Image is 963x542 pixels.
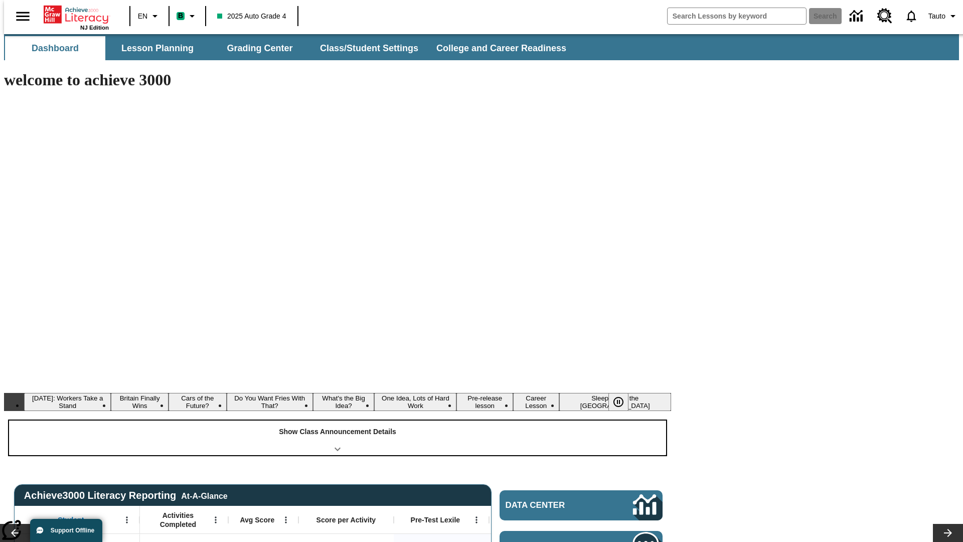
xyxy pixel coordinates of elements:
span: Support Offline [51,527,94,534]
input: search field [668,8,806,24]
div: Pause [608,393,638,411]
button: Boost Class color is mint green. Change class color [173,7,202,25]
button: Dashboard [5,36,105,60]
a: Resource Center, Will open in new tab [871,3,898,30]
button: Support Offline [30,519,102,542]
span: EN [138,11,147,22]
span: NJ Edition [80,25,109,31]
button: Slide 1 Labor Day: Workers Take a Stand [24,393,111,411]
button: Open side menu [8,2,38,31]
button: College and Career Readiness [428,36,574,60]
button: Pause [608,393,628,411]
span: Score per Activity [316,515,376,524]
button: Open Menu [208,512,223,527]
div: At-A-Glance [181,490,227,501]
span: Pre-Test Lexile [411,515,460,524]
button: Slide 6 One Idea, Lots of Hard Work [374,393,456,411]
button: Slide 4 Do You Want Fries With That? [227,393,313,411]
div: SubNavbar [4,36,575,60]
p: Show Class Announcement Details [279,427,396,437]
button: Language: EN, Select a language [133,7,166,25]
a: Data Center [500,490,663,520]
button: Slide 8 Career Lesson [513,393,559,411]
span: B [178,10,183,22]
h1: welcome to achieve 3000 [4,71,671,89]
button: Slide 3 Cars of the Future? [169,393,227,411]
a: Notifications [898,3,924,29]
span: Avg Score [240,515,274,524]
button: Slide 7 Pre-release lesson [456,393,513,411]
span: Tauto [928,11,945,22]
div: Show Class Announcement Details [9,421,666,455]
span: Data Center [506,500,599,510]
button: Slide 5 What's the Big Idea? [313,393,375,411]
button: Class/Student Settings [312,36,426,60]
button: Grading Center [210,36,310,60]
button: Slide 9 Sleepless in the Animal Kingdom [559,393,671,411]
button: Open Menu [469,512,484,527]
button: Open Menu [119,512,134,527]
span: Achieve3000 Literacy Reporting [24,490,228,501]
button: Slide 2 Britain Finally Wins [111,393,168,411]
div: Home [44,4,109,31]
span: Student [58,515,84,524]
span: 2025 Auto Grade 4 [217,11,286,22]
a: Home [44,5,109,25]
span: Activities Completed [145,511,211,529]
button: Open Menu [278,512,293,527]
a: Data Center [844,3,871,30]
button: Profile/Settings [924,7,963,25]
button: Lesson Planning [107,36,208,60]
div: SubNavbar [4,34,959,60]
button: Lesson carousel, Next [933,524,963,542]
